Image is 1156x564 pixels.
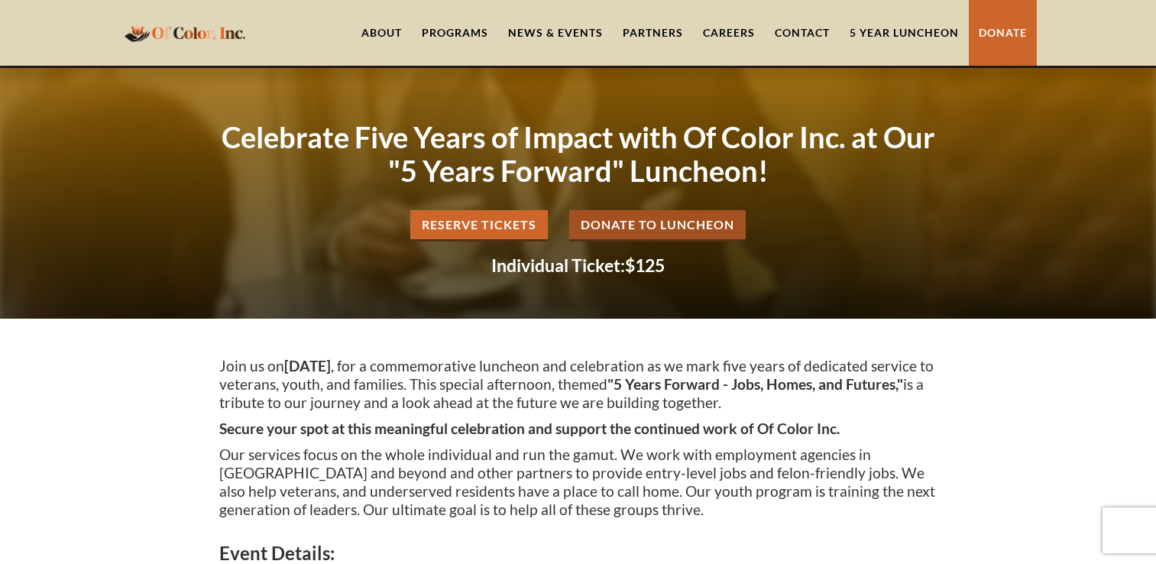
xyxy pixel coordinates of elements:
strong: "5 Years Forward - Jobs, Homes, and Futures," [607,375,903,393]
strong: Individual Ticket: [491,254,625,276]
a: Reserve Tickets [410,210,548,241]
div: Programs [422,25,488,41]
strong: Secure your spot at this meaningful celebration and support the continued work of Of Color Inc. [219,420,840,437]
p: Join us on , for a commemorative luncheon and celebration as we mark five years of dedicated serv... [219,357,937,412]
a: home [120,15,250,50]
strong: Celebrate Five Years of Impact with Of Color Inc. at Our "5 Years Forward" Luncheon! [222,119,935,188]
a: Donate to Luncheon [569,210,746,241]
strong: Event Details: [219,542,335,564]
h2: $125 [219,257,937,274]
p: Our services focus on the whole individual and run the gamut. We work with employment agencies in... [219,446,937,519]
strong: [DATE] [284,357,331,374]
